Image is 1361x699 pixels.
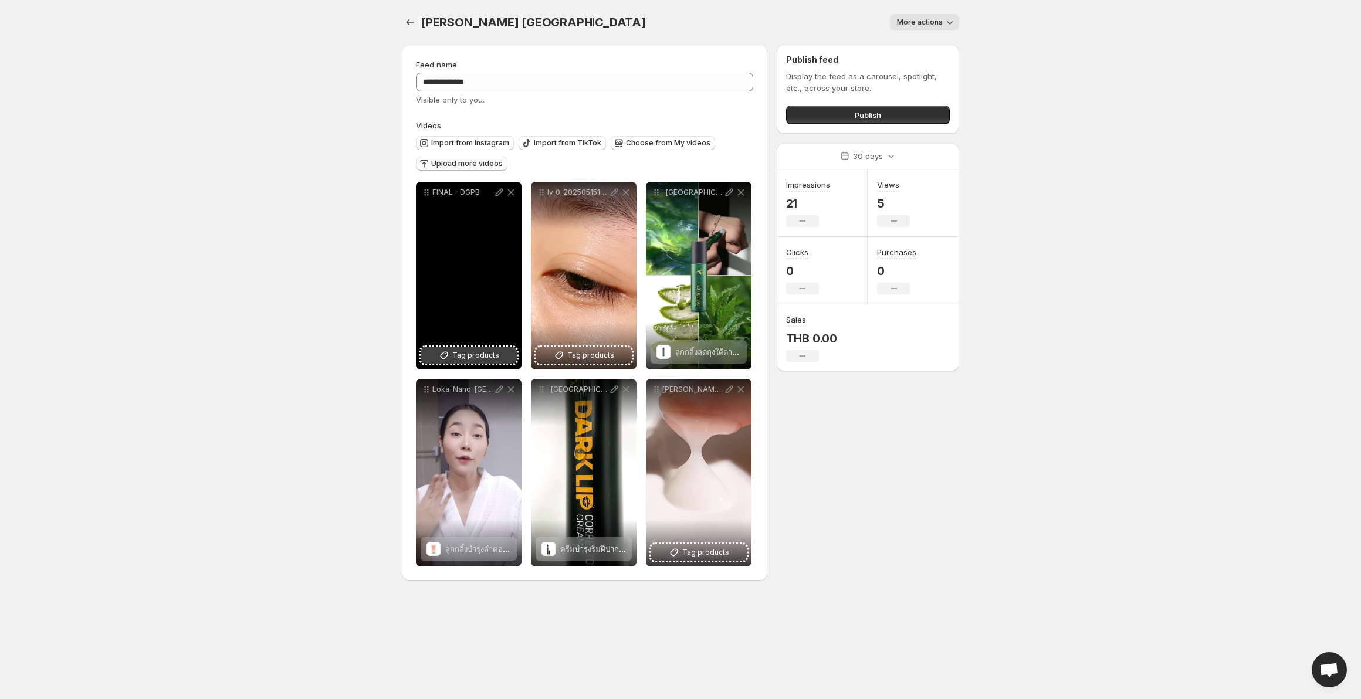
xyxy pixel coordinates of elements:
p: Display the feed as a carousel, spotlight, etc., across your store. [786,70,950,94]
p: 30 days [853,150,883,162]
span: [PERSON_NAME] [GEOGRAPHIC_DATA] [421,15,646,29]
span: Tag products [682,547,729,558]
span: Videos [416,121,441,130]
div: Open chat [1312,652,1347,687]
p: Loka-Nano-[GEOGRAPHIC_DATA]-[GEOGRAPHIC_DATA]-01 [432,385,493,394]
h3: Views [877,179,899,191]
button: Import from Instagram [416,136,514,150]
span: Choose from My videos [626,138,710,148]
span: Import from TikTok [534,138,601,148]
span: Upload more videos [431,159,503,168]
span: Import from Instagram [431,138,509,148]
span: Publish [855,109,881,121]
div: [PERSON_NAME]-[GEOGRAPHIC_DATA]-image-01Tag products [646,379,751,566]
button: Settings [402,14,418,30]
div: FINAL - DGPBTag products [416,182,522,369]
p: [PERSON_NAME]-[GEOGRAPHIC_DATA]-image-01 [662,385,723,394]
span: ลูกกลิ้งบำรุงลำคอ Loka Nano Abera [445,544,569,554]
span: ครีมบำรุงริมฝีปากชมพู Abera – ลดความคล้ำของริมฝีปาก [560,544,751,554]
button: More actions [890,14,959,30]
button: Choose from My videos [611,136,715,150]
span: ลูกกลิ้งลดถุงใต้ตา [PERSON_NAME] – ลดถุงใต้ตาและรอยคล้ำรอบดวงตา [675,347,913,357]
p: THB 0.00 [786,331,837,345]
h3: Purchases [877,246,916,258]
div: Loka-Nano-[GEOGRAPHIC_DATA]-[GEOGRAPHIC_DATA]-01ลูกกลิ้งบำรุงลำคอ Loka Nano Aberaลูกกลิ้งบำรุงลำค... [416,379,522,566]
p: 21 [786,196,830,211]
p: 0 [786,264,819,278]
div: -[GEOGRAPHIC_DATA]-[GEOGRAPHIC_DATA]-02ครีมบำรุงริมฝีปากชมพู Abera – ลดความคล้ำของริมฝีปากครีมบำร... [531,379,637,566]
h3: Sales [786,314,806,325]
div: lv_0_20250515183655Tag products [531,182,637,369]
img: ครีมบำรุงริมฝีปากชมพู Abera – ลดความคล้ำของริมฝีปาก [541,542,556,556]
img: ลูกกลิ้งบำรุงลำคอ Loka Nano Abera [426,542,441,556]
button: Tag products [421,347,517,364]
button: Publish [786,106,950,124]
p: -[GEOGRAPHIC_DATA]-[GEOGRAPHIC_DATA]-02 [547,385,608,394]
button: Tag products [536,347,632,364]
p: -[GEOGRAPHIC_DATA]-[GEOGRAPHIC_DATA]-03 [662,188,723,197]
span: Feed name [416,60,457,69]
p: 0 [877,264,916,278]
div: -[GEOGRAPHIC_DATA]-[GEOGRAPHIC_DATA]-03ลูกกลิ้งลดถุงใต้ตา Abera – ลดถุงใต้ตาและรอยคล้ำรอบดวงตาลูก... [646,182,751,369]
span: Visible only to you. [416,95,485,104]
p: lv_0_20250515183655 [547,188,608,197]
span: Tag products [452,349,499,361]
h3: Impressions [786,179,830,191]
span: More actions [897,18,943,27]
button: Upload more videos [416,157,507,171]
h3: Clicks [786,246,808,258]
button: Tag products [651,544,747,561]
button: Import from TikTok [519,136,606,150]
img: ลูกกลิ้งลดถุงใต้ตา Abera – ลดถุงใต้ตาและรอยคล้ำรอบดวงตา [656,345,671,359]
h2: Publish feed [786,54,950,66]
p: FINAL - DGPB [432,188,493,197]
span: Tag products [567,349,614,361]
p: 5 [877,196,910,211]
